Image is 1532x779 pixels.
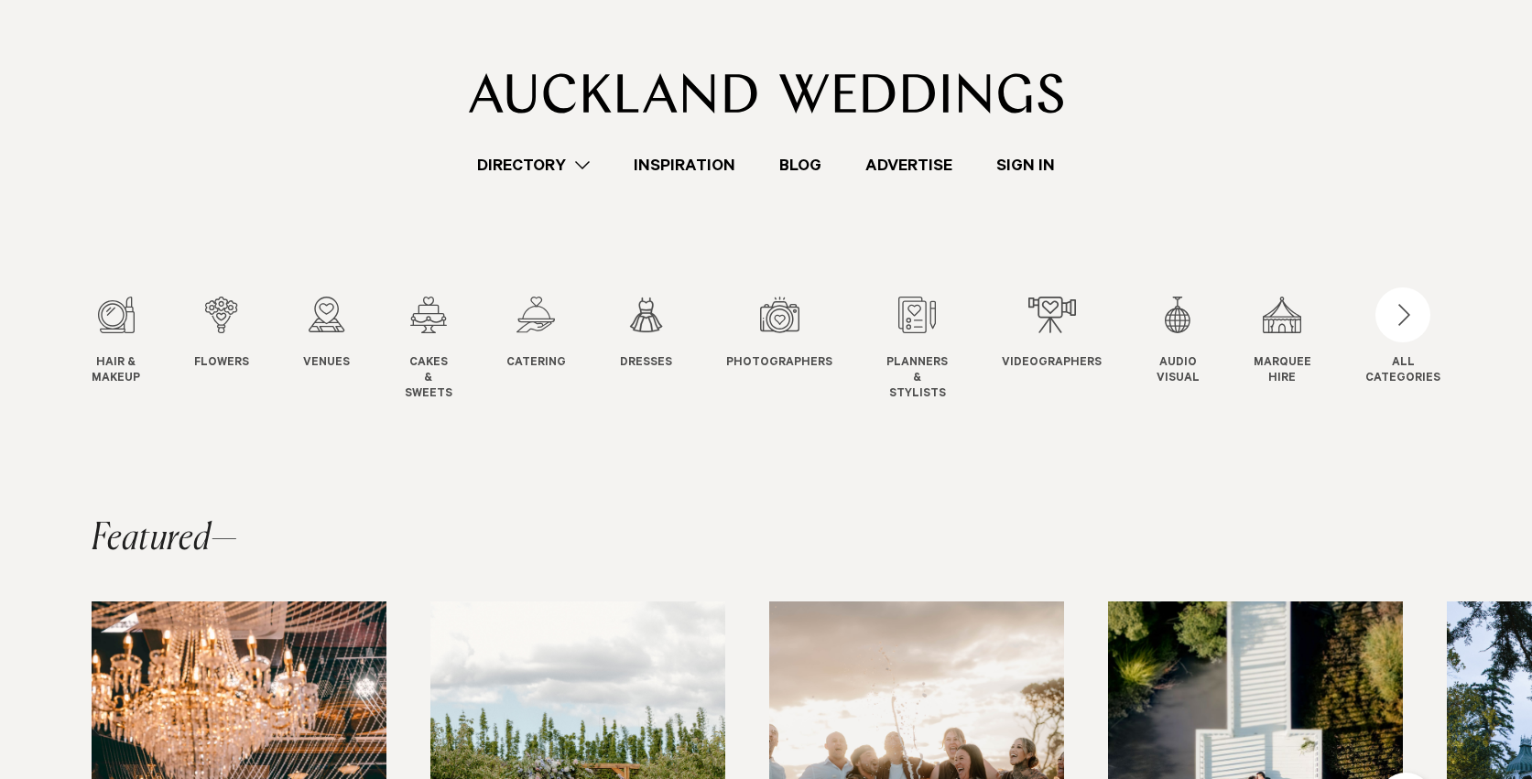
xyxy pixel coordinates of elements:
swiper-slide: 6 / 12 [620,297,709,402]
a: Marquee Hire [1254,297,1311,387]
button: ALLCATEGORIES [1365,297,1440,383]
a: Videographers [1002,297,1102,372]
swiper-slide: 11 / 12 [1254,297,1348,402]
a: Cakes & Sweets [405,297,452,402]
swiper-slide: 8 / 12 [886,297,984,402]
span: Flowers [194,356,249,372]
span: Planners & Stylists [886,356,948,402]
img: Auckland Weddings Logo [469,73,1063,114]
a: Flowers [194,297,249,372]
swiper-slide: 9 / 12 [1002,297,1138,402]
a: Dresses [620,297,672,372]
span: Audio Visual [1157,356,1200,387]
span: Videographers [1002,356,1102,372]
span: Dresses [620,356,672,372]
a: Hair & Makeup [92,297,140,387]
a: Blog [757,153,843,178]
swiper-slide: 1 / 12 [92,297,177,402]
swiper-slide: 5 / 12 [506,297,603,402]
a: Catering [506,297,566,372]
a: Inspiration [612,153,757,178]
a: Photographers [726,297,832,372]
a: Planners & Stylists [886,297,948,402]
a: Sign In [974,153,1077,178]
span: Catering [506,356,566,372]
a: Venues [303,297,350,372]
swiper-slide: 4 / 12 [405,297,489,402]
span: Photographers [726,356,832,372]
h2: Featured [92,521,238,557]
swiper-slide: 7 / 12 [726,297,869,402]
swiper-slide: 3 / 12 [303,297,386,402]
a: Directory [455,153,612,178]
swiper-slide: 10 / 12 [1157,297,1236,402]
span: Venues [303,356,350,372]
span: Marquee Hire [1254,356,1311,387]
div: ALL CATEGORIES [1365,356,1440,387]
span: Cakes & Sweets [405,356,452,402]
span: Hair & Makeup [92,356,140,387]
swiper-slide: 2 / 12 [194,297,286,402]
a: Advertise [843,153,974,178]
a: Audio Visual [1157,297,1200,387]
